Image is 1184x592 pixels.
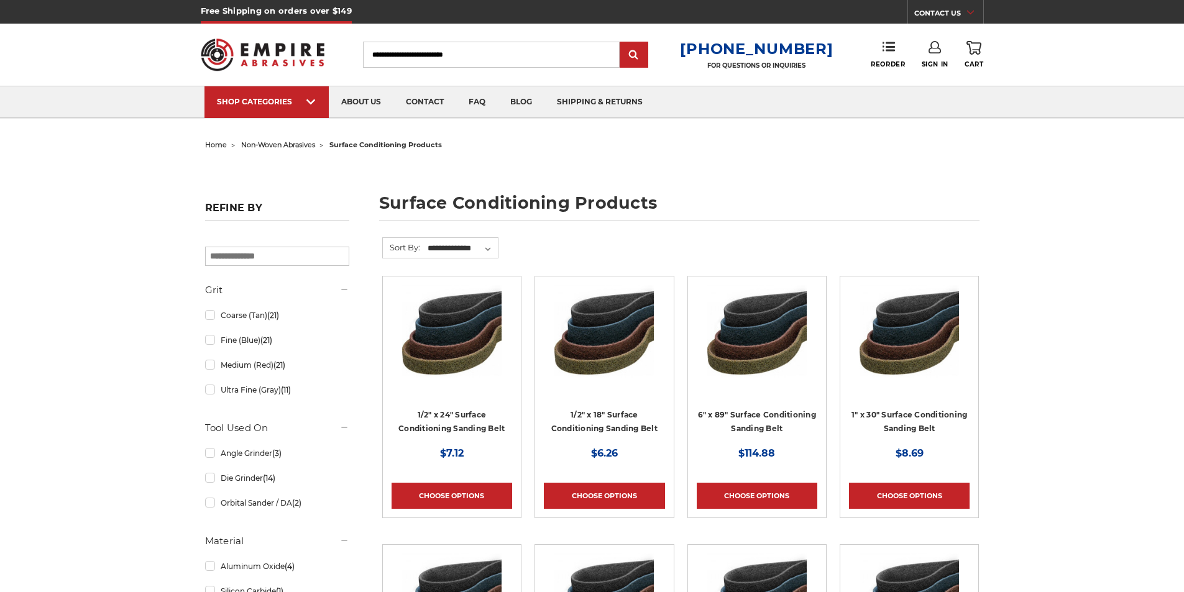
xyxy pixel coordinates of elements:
a: Aluminum Oxide(4) [205,555,349,577]
span: (4) [285,562,295,571]
h5: Refine by [205,202,349,221]
h5: Tool Used On [205,421,349,435]
a: 6"x89" Surface Conditioning Sanding Belts [697,285,817,406]
a: non-woven abrasives [241,140,315,149]
a: faq [456,86,498,118]
a: 6" x 89" Surface Conditioning Sanding Belt [698,410,816,434]
span: (2) [292,498,301,508]
a: Coarse (Tan)(21) [205,304,349,326]
span: (21) [260,335,272,345]
a: Reorder [871,41,905,68]
input: Submit [622,43,646,68]
h1: surface conditioning products [379,194,980,221]
img: 6"x89" Surface Conditioning Sanding Belts [707,285,807,385]
h5: Grit [205,283,349,298]
a: Choose Options [392,483,512,509]
a: Ultra Fine (Gray)(11) [205,379,349,401]
a: Cart [965,41,983,68]
span: Sign In [922,60,948,68]
span: Cart [965,60,983,68]
a: 1/2" x 18" Surface Conditioning Sanding Belt [551,410,658,434]
a: Die Grinder(14) [205,467,349,489]
div: SHOP CATEGORIES [217,97,316,106]
a: 1" x 30" Surface Conditioning Sanding Belt [851,410,967,434]
a: contact [393,86,456,118]
a: Choose Options [849,483,970,509]
span: Reorder [871,60,905,68]
label: Sort By: [383,238,420,257]
select: Sort By: [426,239,498,258]
span: $114.88 [738,447,775,459]
img: Empire Abrasives [201,30,325,79]
img: Surface Conditioning Sanding Belts [554,285,654,385]
span: (11) [281,385,291,394]
p: FOR QUESTIONS OR INQUIRIES [680,61,833,70]
a: CONTACT US [914,6,983,24]
a: [PHONE_NUMBER] [680,40,833,58]
img: Surface Conditioning Sanding Belts [402,285,502,385]
a: shipping & returns [544,86,655,118]
a: Choose Options [697,483,817,509]
a: Surface Conditioning Sanding Belts [392,285,512,406]
span: surface conditioning products [329,140,442,149]
span: (21) [273,360,285,370]
a: blog [498,86,544,118]
span: (3) [272,449,282,458]
h5: Material [205,534,349,549]
img: 1"x30" Surface Conditioning Sanding Belts [860,285,959,385]
a: Fine (Blue)(21) [205,329,349,351]
a: 1/2" x 24" Surface Conditioning Sanding Belt [398,410,505,434]
span: $6.26 [591,447,618,459]
span: (14) [263,473,275,483]
a: Orbital Sander / DA(2) [205,492,349,514]
a: Surface Conditioning Sanding Belts [544,285,664,406]
a: Medium (Red)(21) [205,354,349,376]
span: (21) [267,311,279,320]
span: $8.69 [896,447,924,459]
span: $7.12 [440,447,464,459]
a: Angle Grinder(3) [205,442,349,464]
a: about us [329,86,393,118]
a: home [205,140,227,149]
a: 1"x30" Surface Conditioning Sanding Belts [849,285,970,406]
a: Choose Options [544,483,664,509]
